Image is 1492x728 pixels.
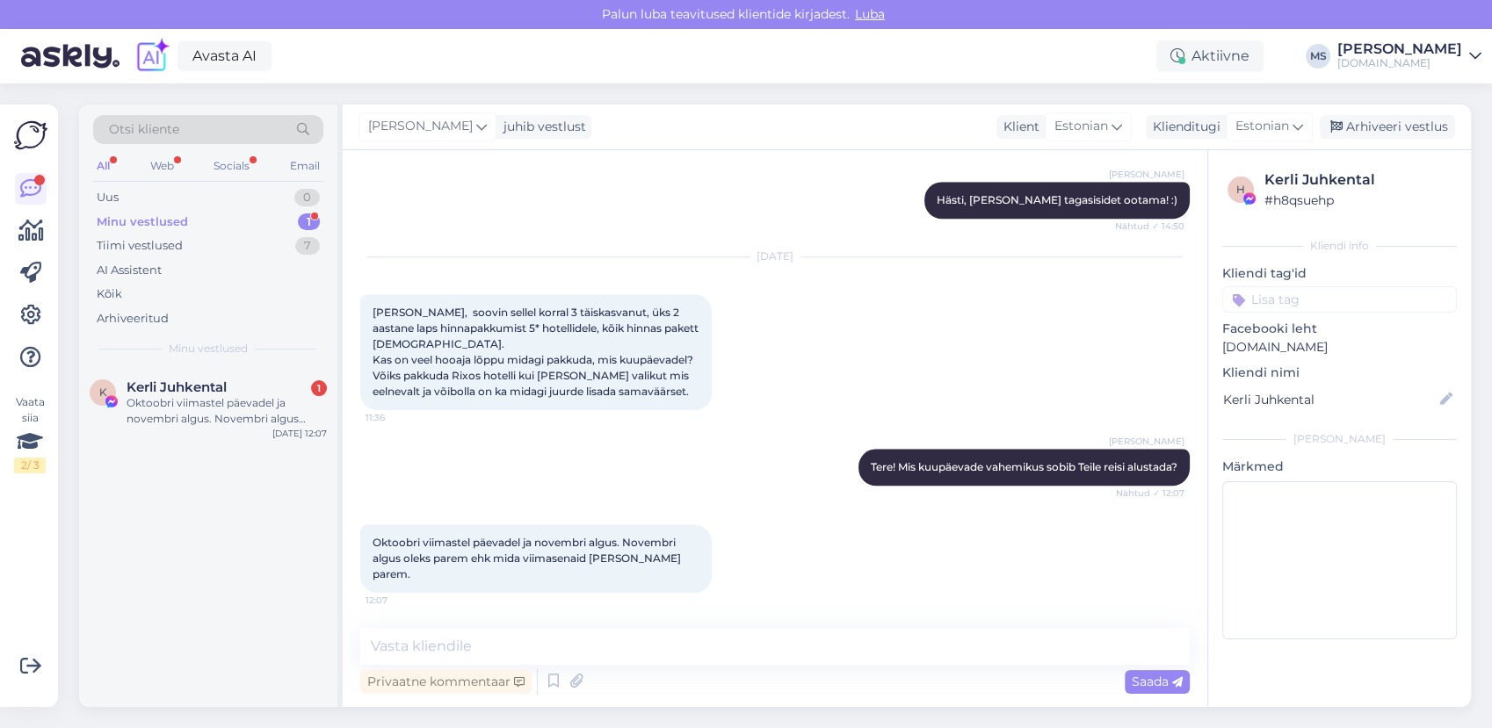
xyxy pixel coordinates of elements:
div: [DOMAIN_NAME] [1337,56,1462,70]
div: All [93,155,113,177]
div: Web [147,155,177,177]
p: Facebooki leht [1222,320,1457,338]
span: Kerli Juhkental [127,379,227,395]
input: Lisa nimi [1223,390,1437,409]
span: Oktoobri viimastel päevadel ja novembri algus. Novembri algus oleks parem ehk mida viimasenaid [P... [373,536,684,580]
span: Saada [1132,674,1183,689]
p: Kliendi nimi [1222,364,1457,382]
p: Kliendi tag'id [1222,264,1457,283]
div: MS [1306,44,1330,68]
div: 7 [295,237,320,255]
div: 1 [298,213,320,231]
div: 0 [294,189,320,206]
span: [PERSON_NAME] [1109,168,1184,181]
div: juhib vestlust [496,118,586,136]
div: Kõik [97,285,122,303]
div: [DATE] [360,249,1190,264]
span: Nähtud ✓ 12:07 [1116,487,1184,500]
span: Minu vestlused [169,341,248,357]
span: 11:36 [366,411,431,424]
span: [PERSON_NAME], soovin sellel korral 3 täiskasvanut, üks 2 aastane laps hinnapakkumist 5* hotellid... [373,306,701,398]
div: [PERSON_NAME] [1222,431,1457,447]
span: [PERSON_NAME] [368,117,473,136]
span: Estonian [1054,117,1108,136]
img: explore-ai [134,38,170,75]
img: Askly Logo [14,119,47,152]
span: Nähtud ✓ 14:50 [1115,220,1184,233]
span: h [1236,183,1245,196]
span: Tere! Mis kuupäevade vahemikus sobib Teile reisi alustada? [871,460,1177,473]
span: [PERSON_NAME] [1109,435,1184,448]
div: [DATE] 12:07 [272,427,327,440]
div: Oktoobri viimastel päevadel ja novembri algus. Novembri algus oleks parem ehk mida viimasenaid [P... [127,395,327,427]
div: # h8qsuehp [1264,191,1452,210]
div: Kliendi info [1222,238,1457,254]
div: Klienditugi [1146,118,1220,136]
span: Luba [850,6,890,22]
div: Uus [97,189,119,206]
span: Otsi kliente [109,120,179,139]
div: 2 / 3 [14,458,46,473]
a: [PERSON_NAME][DOMAIN_NAME] [1337,42,1481,70]
input: Lisa tag [1222,286,1457,313]
div: AI Assistent [97,262,162,279]
div: Socials [210,155,253,177]
div: Tiimi vestlused [97,237,183,255]
p: [DOMAIN_NAME] [1222,338,1457,357]
div: Privaatne kommentaar [360,670,532,694]
div: Vaata siia [14,394,46,473]
a: Avasta AI [177,41,272,71]
div: Email [286,155,323,177]
div: 1 [311,380,327,396]
div: Minu vestlused [97,213,188,231]
div: Kerli Juhkental [1264,169,1452,191]
span: K [99,386,107,399]
span: 12:07 [366,594,431,607]
span: Estonian [1235,117,1289,136]
div: Klient [996,118,1039,136]
div: [PERSON_NAME] [1337,42,1462,56]
div: Aktiivne [1156,40,1264,72]
div: Arhiveeri vestlus [1320,115,1455,139]
div: Arhiveeritud [97,310,169,328]
span: Hästi, [PERSON_NAME] tagasisidet ootama! :) [937,193,1177,206]
p: Märkmed [1222,458,1457,476]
